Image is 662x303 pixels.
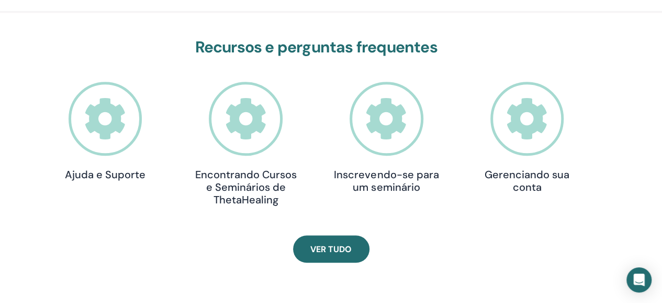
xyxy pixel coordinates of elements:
[475,82,579,193] a: Gerenciando sua conta
[626,267,652,293] div: Open Intercom Messenger
[65,168,145,181] font: Ajuda e Suporte
[310,244,352,255] font: Ver tudo
[334,168,439,194] font: Inscrevendo-se para um seminário
[334,82,439,193] a: Inscrevendo-se para um seminário
[53,82,158,181] a: Ajuda e Suporte
[195,168,297,207] font: Encontrando Cursos e Seminários de ThetaHealing
[293,235,369,263] a: Ver tudo
[195,37,437,57] font: Recursos e perguntas frequentes
[194,82,298,206] a: Encontrando Cursos e Seminários de ThetaHealing
[485,168,569,194] font: Gerenciando sua conta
